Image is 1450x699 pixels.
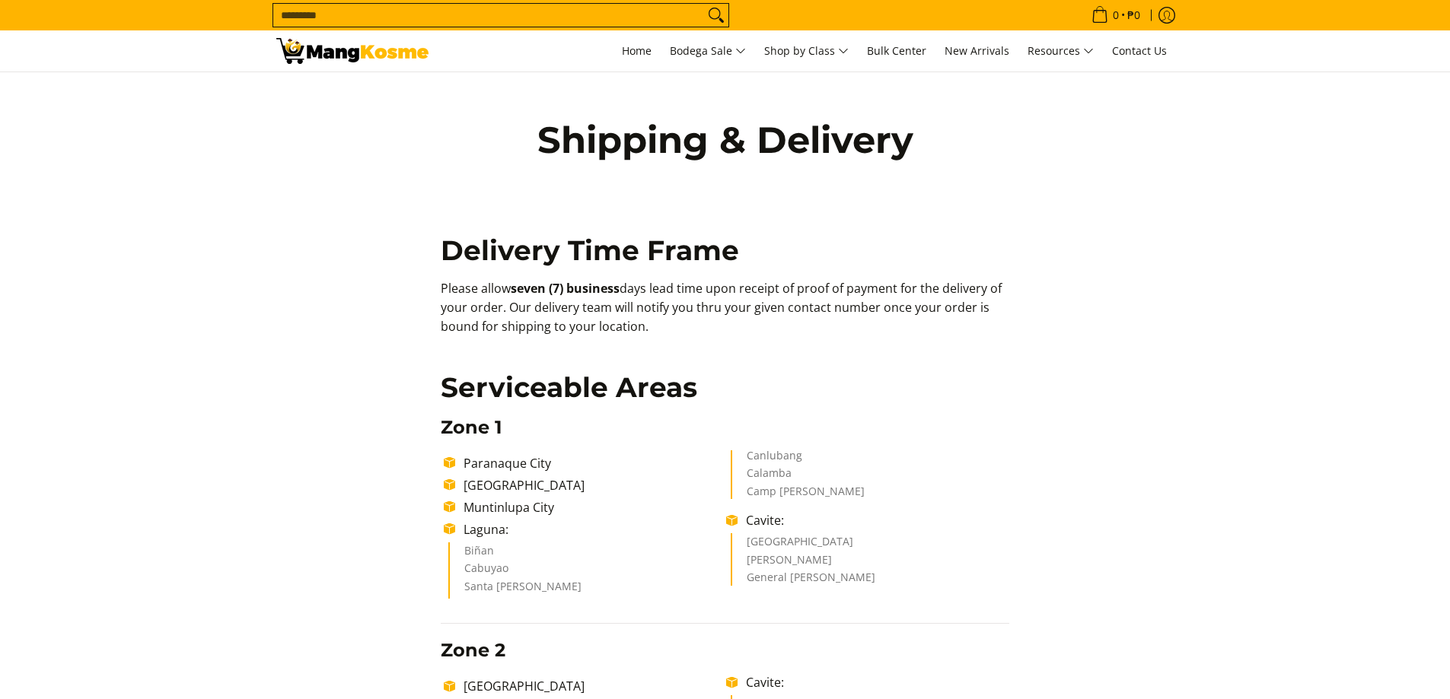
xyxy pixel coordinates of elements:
[464,563,712,581] li: Cabuyao
[1020,30,1101,71] a: Resources
[764,42,849,61] span: Shop by Class
[747,450,994,469] li: Canlubang
[505,117,946,163] h1: Shipping & Delivery
[1104,30,1174,71] a: Contact Us
[614,30,659,71] a: Home
[662,30,754,71] a: Bodega Sale
[738,673,1009,691] li: Cavite:
[456,498,726,516] li: Muntinlupa City
[1125,10,1142,21] span: ₱0
[670,42,746,61] span: Bodega Sale
[441,370,1009,405] h2: Serviceable Areas
[738,511,1009,529] li: Cavite:
[276,38,429,64] img: Shipping &amp; Delivery Page l Mang Kosme: Home Appliances Warehouse Sale!
[747,536,994,554] li: [GEOGRAPHIC_DATA]
[464,545,712,564] li: Biñan
[747,486,994,500] li: Camp [PERSON_NAME]
[464,581,712,599] li: Santa [PERSON_NAME]
[444,30,1174,71] nav: Main Menu
[747,468,994,486] li: Calamba
[441,234,1009,268] h2: Delivery Time Frame
[456,476,726,494] li: [GEOGRAPHIC_DATA]
[1112,43,1167,58] span: Contact Us
[622,43,652,58] span: Home
[859,30,934,71] a: Bulk Center
[1028,42,1094,61] span: Resources
[757,30,856,71] a: Shop by Class
[945,43,1009,58] span: New Arrivals
[441,639,1009,662] h3: Zone 2
[1111,10,1121,21] span: 0
[511,280,620,297] b: seven (7) business
[747,572,994,586] li: General [PERSON_NAME]
[441,279,1009,351] p: Please allow days lead time upon receipt of proof of payment for the delivery of your order. Our ...
[867,43,926,58] span: Bulk Center
[937,30,1017,71] a: New Arrivals
[1087,7,1145,24] span: •
[456,677,726,695] li: [GEOGRAPHIC_DATA]
[441,416,1009,439] h3: Zone 1
[747,554,994,573] li: [PERSON_NAME]
[456,520,726,539] li: Laguna:
[464,455,551,472] span: Paranaque City
[704,4,728,27] button: Search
